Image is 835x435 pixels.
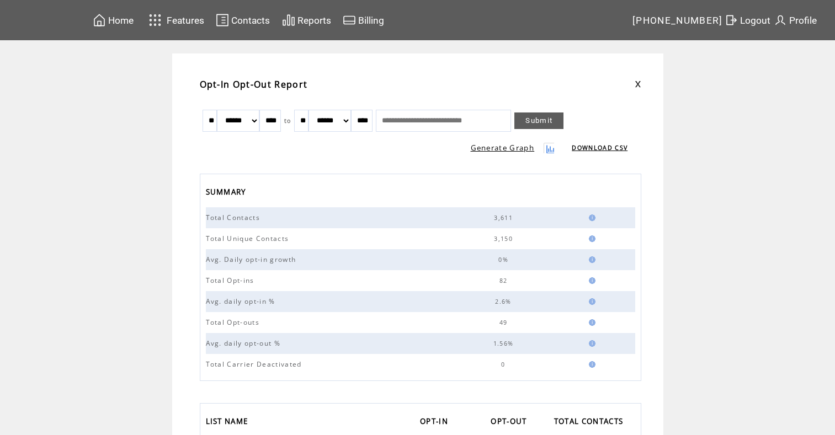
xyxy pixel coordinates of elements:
span: [PHONE_NUMBER] [632,15,723,26]
img: help.gif [586,235,595,242]
img: help.gif [586,361,595,368]
span: SUMMARY [206,184,249,202]
span: Avg. daily opt-out % [206,339,284,348]
img: help.gif [586,214,595,221]
span: Avg. Daily opt-in growth [206,255,299,264]
img: profile.svg [774,13,787,27]
span: 49 [499,319,510,326]
a: Home [91,12,135,29]
span: OPT-IN [420,413,451,432]
span: Contacts [231,15,270,26]
a: OPT-IN [420,413,454,432]
span: 1.56% [493,340,517,347]
a: DOWNLOAD CSV [572,144,627,152]
span: Profile [789,15,817,26]
img: contacts.svg [216,13,229,27]
a: Submit [514,112,563,129]
span: Reports [297,15,331,26]
span: 0% [498,256,511,264]
span: Billing [358,15,384,26]
img: creidtcard.svg [343,13,356,27]
span: Logout [740,15,770,26]
span: 3,611 [494,214,515,222]
span: Total Carrier Deactivated [206,359,305,369]
a: LIST NAME [206,413,254,432]
a: Generate Graph [471,143,535,153]
span: 0 [501,361,508,368]
span: Avg. daily opt-in % [206,297,278,306]
img: home.svg [93,13,106,27]
span: Features [167,15,204,26]
img: help.gif [586,277,595,284]
span: Total Contacts [206,213,263,222]
img: features.svg [146,11,165,29]
a: Logout [723,12,772,29]
span: Total Opt-outs [206,318,263,327]
img: help.gif [586,256,595,263]
span: Opt-In Opt-Out Report [200,78,308,90]
span: Total Opt-ins [206,276,257,285]
span: to [284,117,291,125]
a: Features [144,9,206,31]
span: OPT-OUT [491,413,529,432]
span: Total Unique Contacts [206,234,292,243]
a: Profile [772,12,818,29]
span: 3,150 [494,235,515,243]
span: LIST NAME [206,413,251,432]
img: help.gif [586,298,595,305]
span: TOTAL CONTACTS [554,413,626,432]
a: Billing [341,12,386,29]
span: Home [108,15,134,26]
span: 2.6% [495,298,514,305]
img: help.gif [586,340,595,347]
a: TOTAL CONTACTS [554,413,629,432]
span: 82 [499,277,510,284]
img: chart.svg [282,13,295,27]
a: Reports [280,12,333,29]
a: Contacts [214,12,272,29]
a: OPT-OUT [491,413,532,432]
img: exit.svg [725,13,738,27]
img: help.gif [586,319,595,326]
